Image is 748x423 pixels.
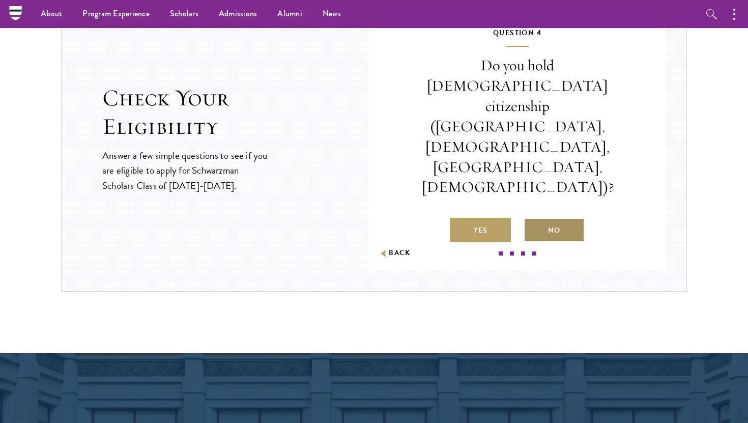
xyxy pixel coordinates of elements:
[102,84,368,141] h2: Check Your Eligibility
[450,218,511,242] label: Yes
[399,55,636,198] p: Do you hold [DEMOGRAPHIC_DATA] citizenship ([GEOGRAPHIC_DATA], [DEMOGRAPHIC_DATA], [GEOGRAPHIC_DA...
[102,148,269,192] p: Answer a few simple questions to see if you are eligible to apply for Schwarzman Scholars Class o...
[399,26,636,47] h5: Question 4
[379,248,411,259] button: Back
[524,218,585,242] label: No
